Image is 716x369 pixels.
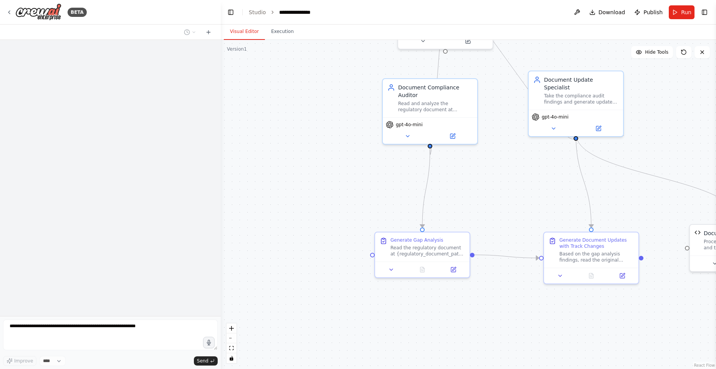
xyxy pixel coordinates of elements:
div: Generate Document Updates with Track Changes [559,237,634,249]
div: Document Compliance Auditor [398,84,473,99]
button: Download [586,5,628,19]
button: Execution [265,24,300,40]
div: Document Update Specialist [544,76,618,91]
button: Open in side panel [440,265,466,274]
div: Generate Document Updates with Track ChangesBased on the gap analysis findings, read the original... [543,232,639,284]
div: Read the regulatory document at {regulatory_document_path} to understand all compliance requireme... [390,245,465,257]
button: No output available [406,265,439,274]
button: Improve [3,356,36,366]
span: Hide Tools [645,49,668,55]
span: Improve [14,358,33,364]
img: Logo [15,3,61,21]
span: gpt-4o-mini [396,122,423,128]
span: Publish [643,8,663,16]
span: Run [681,8,691,16]
button: fit view [227,343,236,353]
g: Edge from dddced88-ffaf-4783-b7f0-012d27797f53 to a49cf3f0-ce52-4184-9e60-d3b16571fdf7 [418,148,434,227]
button: Run [669,5,695,19]
button: Open in side panel [609,271,635,280]
div: Read and analyze the regulatory document at {regulatory_document_path} and compare it against the... [398,100,473,113]
g: Edge from 3669967b-849e-4f74-8850-11e0defd00cf to 6767ce09-1034-4f68-a53f-8c7d0b74db3c [572,133,595,227]
div: Generate Gap Analysis [390,237,443,243]
button: zoom out [227,333,236,343]
button: Show right sidebar [699,7,710,18]
div: Document Update SpecialistTake the compliance audit findings and generate updated Word documents ... [528,71,624,137]
button: No output available [575,271,608,280]
div: BETA [68,8,87,17]
button: Start a new chat [202,28,215,37]
span: Send [197,358,208,364]
button: Open in side panel [446,36,489,46]
div: Generate Gap AnalysisRead the regulatory document at {regulatory_document_path} to understand all... [374,232,470,278]
button: Switch to previous chat [181,28,199,37]
button: toggle interactivity [227,353,236,363]
button: Hide Tools [631,46,673,58]
div: Based on the gap analysis findings, read the original document at {document_path} and generate an... [559,251,634,263]
g: Edge from a49cf3f0-ce52-4184-9e60-d3b16571fdf7 to 6767ce09-1034-4f68-a53f-8c7d0b74db3c [475,251,539,262]
a: Studio [249,9,266,15]
a: React Flow attribution [694,363,715,367]
div: Document Compliance AuditorRead and analyze the regulatory document at {regulatory_document_path}... [382,78,478,145]
div: Take the compliance audit findings and generate updated Word documents with track changes showing... [544,93,618,105]
button: Send [194,356,218,366]
button: Hide left sidebar [225,7,236,18]
div: React Flow controls [227,323,236,363]
span: gpt-4o-mini [542,114,569,120]
button: Open in side panel [577,124,620,133]
div: Version 1 [227,46,247,52]
button: Open in side panel [431,132,474,141]
button: zoom in [227,323,236,333]
span: Download [599,8,625,16]
button: Click to speak your automation idea [203,337,215,348]
button: Publish [631,5,666,19]
img: Document Change Tracker [695,229,701,236]
nav: breadcrumb [249,8,311,16]
button: Visual Editor [224,24,265,40]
